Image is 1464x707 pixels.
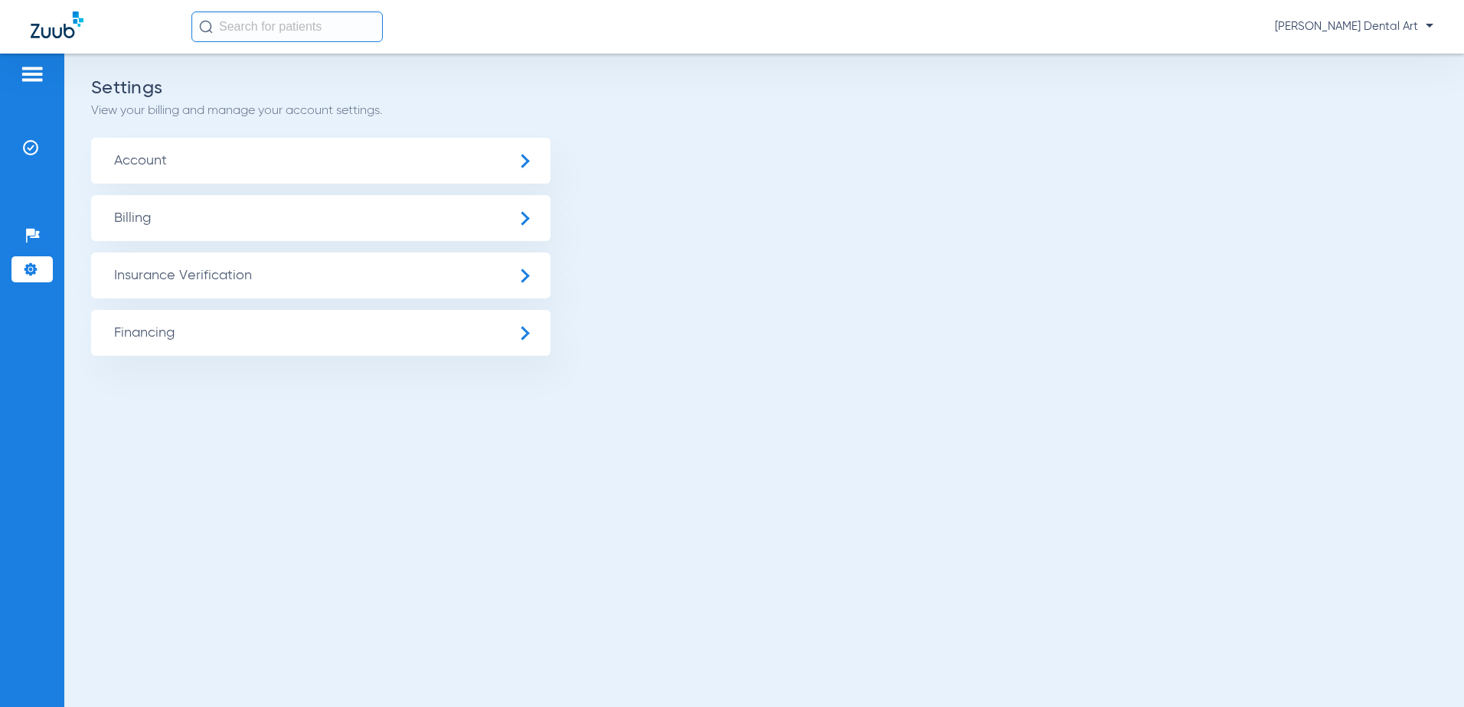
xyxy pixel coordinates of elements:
[91,252,551,298] span: Insurance Verification
[1275,19,1433,34] span: [PERSON_NAME] Dental Art
[91,310,551,356] span: Financing
[191,11,383,42] input: Search for patients
[91,103,1437,119] p: View your billing and manage your account settings.
[20,65,44,83] img: hamburger-icon
[91,195,551,241] span: Billing
[199,20,213,34] img: Search Icon
[91,138,551,184] span: Account
[91,80,1437,96] h2: Settings
[31,11,83,38] img: Zuub Logo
